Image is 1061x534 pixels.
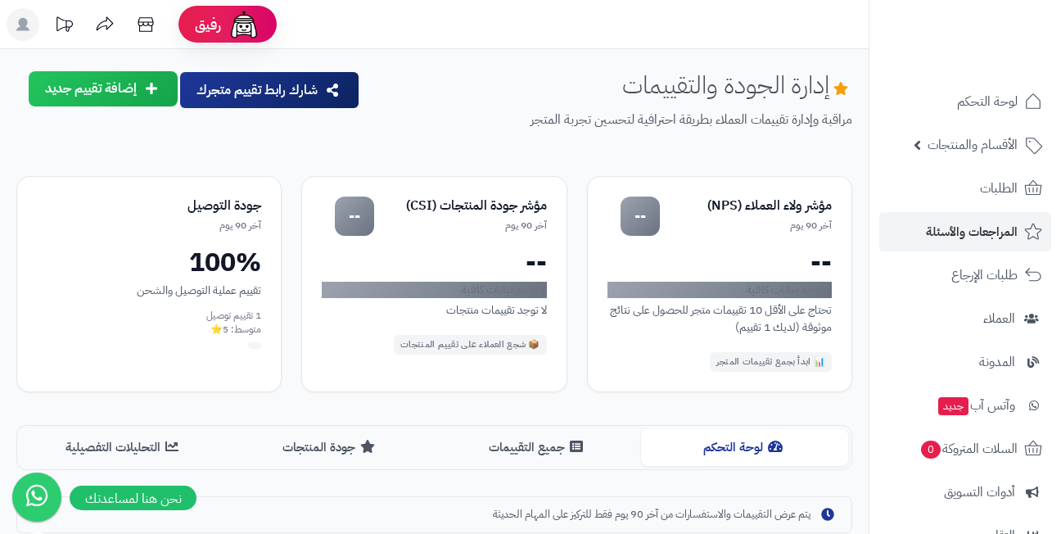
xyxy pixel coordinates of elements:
span: يتم عرض التقييمات والاستفسارات من آخر 90 يوم فقط للتركيز على المهام الحديثة [493,507,810,523]
a: أدوات التسويق [879,473,1051,512]
div: -- [50,197,89,236]
div: -- [322,249,546,275]
a: المراجعات والأسئلة [879,212,1051,251]
div: -- [607,249,832,275]
span: 0 [921,441,941,459]
a: طلبات الإرجاع [879,256,1051,295]
div: -- [621,197,660,236]
h1: إدارة الجودة والتقييمات [622,71,852,98]
a: تحديثات المنصة [43,8,84,45]
span: أدوات التسويق [944,481,1015,504]
a: الطلبات [879,169,1051,208]
a: السلات المتروكة0 [879,429,1051,468]
div: مؤشر ولاء العملاء (NPS) [660,197,832,215]
button: جودة المنتجات [228,429,435,466]
span: المراجعات والأسئلة [926,220,1018,243]
span: السلات المتروكة [919,437,1018,460]
div: مؤشر جودة المنتجات (CSI) [374,197,546,215]
div: لا توجد بيانات كافية [607,282,832,298]
div: لا توجد بيانات كافية [322,282,546,298]
button: شارك رابط تقييم متجرك [180,72,359,108]
a: العملاء [879,299,1051,338]
div: 📊 ابدأ بجمع تقييمات المتجر [710,352,832,372]
div: جودة التوصيل [89,197,261,215]
a: وآتس آبجديد [879,386,1051,425]
div: 100% [37,249,261,275]
span: الطلبات [980,177,1018,200]
div: -- [335,197,374,236]
button: إضافة تقييم جديد [29,71,178,106]
a: لوحة التحكم [879,82,1051,121]
div: لا توجد تقييمات منتجات [322,301,546,319]
div: آخر 90 يوم [374,219,546,233]
span: الأقسام والمنتجات [928,133,1018,156]
span: المدونة [979,351,1015,373]
span: لوحة التحكم [957,90,1018,113]
img: ai-face.png [228,8,260,41]
p: مراقبة وإدارة تقييمات العملاء بطريقة احترافية لتحسين تجربة المتجر [373,111,852,129]
span: جديد [938,397,968,415]
div: 1 تقييم توصيل متوسط: 5⭐ [37,309,261,337]
div: آخر 90 يوم [660,219,832,233]
span: وآتس آب [937,394,1015,417]
button: جميع التقييمات [435,429,642,466]
button: لوحة التحكم [641,429,848,466]
div: تحتاج على الأقل 10 تقييمات متجر للحصول على نتائج موثوقة (لديك 1 تقييم) [607,301,832,336]
div: 📦 شجع العملاء على تقييم المنتجات [394,335,547,355]
span: رفيق [195,15,221,34]
div: تقييم عملية التوصيل والشحن [37,282,261,299]
span: طلبات الإرجاع [951,264,1018,287]
button: التحليلات التفصيلية [20,429,228,466]
span: العملاء [983,307,1015,330]
div: آخر 90 يوم [89,219,261,233]
a: المدونة [879,342,1051,382]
